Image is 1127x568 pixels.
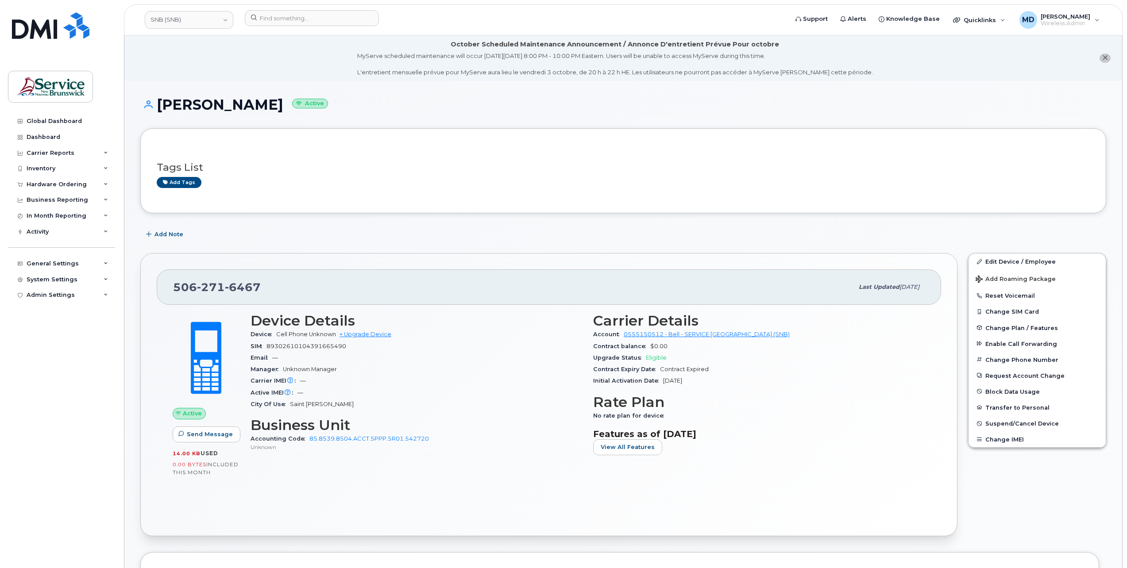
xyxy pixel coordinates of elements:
[251,313,583,329] h3: Device Details
[292,99,328,109] small: Active
[173,450,201,457] span: 14.00 KB
[251,331,276,338] span: Device
[985,324,1058,331] span: Change Plan / Features
[593,412,668,419] span: No rate plan for device
[183,409,202,418] span: Active
[201,450,218,457] span: used
[624,331,790,338] a: 0555150512 - Bell - SERVICE [GEOGRAPHIC_DATA] (SNB)
[593,343,650,349] span: Contract balance
[593,439,662,455] button: View All Features
[154,230,183,238] span: Add Note
[593,354,646,361] span: Upgrade Status
[251,435,309,442] span: Accounting Code
[969,303,1106,319] button: Change SIM Card
[272,354,278,361] span: —
[663,377,682,384] span: [DATE]
[593,394,925,410] h3: Rate Plan
[173,426,240,442] button: Send Message
[593,377,663,384] span: Initial Activation Date
[969,288,1106,303] button: Reset Voicemail
[290,401,354,407] span: Saint [PERSON_NAME]
[157,177,201,188] a: Add tags
[251,401,290,407] span: City Of Use
[276,331,336,338] span: Cell Phone Unknown
[251,417,583,433] h3: Business Unit
[173,461,206,468] span: 0.00 Bytes
[251,389,297,396] span: Active IMEI
[976,276,1056,284] span: Add Roaming Package
[197,280,225,294] span: 271
[157,162,1090,173] h3: Tags List
[969,320,1106,336] button: Change Plan / Features
[173,280,261,294] span: 506
[969,352,1106,368] button: Change Phone Number
[646,354,667,361] span: Eligible
[969,399,1106,415] button: Transfer to Personal
[251,366,283,372] span: Manager
[969,253,1106,269] a: Edit Device / Employee
[225,280,261,294] span: 6467
[593,429,925,439] h3: Features as of [DATE]
[969,368,1106,384] button: Request Account Change
[266,343,346,349] span: 89302610104391665490
[140,97,1106,112] h1: [PERSON_NAME]
[593,366,660,372] span: Contract Expiry Date
[969,384,1106,399] button: Block Data Usage
[300,377,306,384] span: —
[251,354,272,361] span: Email
[601,443,655,451] span: View All Features
[985,420,1059,427] span: Suspend/Cancel Device
[859,284,899,290] span: Last updated
[187,430,233,438] span: Send Message
[969,269,1106,288] button: Add Roaming Package
[650,343,668,349] span: $0.00
[969,415,1106,431] button: Suspend/Cancel Device
[309,435,429,442] a: 85.8539.8504.ACCT.5PPP.5R01.542720
[899,284,919,290] span: [DATE]
[451,40,779,49] div: October Scheduled Maintenance Announcement / Annonce D'entretient Prévue Pour octobre
[140,226,191,242] button: Add Note
[969,431,1106,447] button: Change IMEI
[357,52,873,77] div: MyServe scheduled maintenance will occur [DATE][DATE] 8:00 PM - 10:00 PM Eastern. Users will be u...
[985,340,1057,347] span: Enable Call Forwarding
[283,366,337,372] span: Unknown Manager
[660,366,709,372] span: Contract Expired
[251,343,266,349] span: SIM
[340,331,391,338] a: + Upgrade Device
[1100,54,1111,63] button: close notification
[297,389,303,396] span: —
[593,313,925,329] h3: Carrier Details
[969,336,1106,352] button: Enable Call Forwarding
[593,331,624,338] span: Account
[251,377,300,384] span: Carrier IMEI
[251,443,583,451] p: Unknown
